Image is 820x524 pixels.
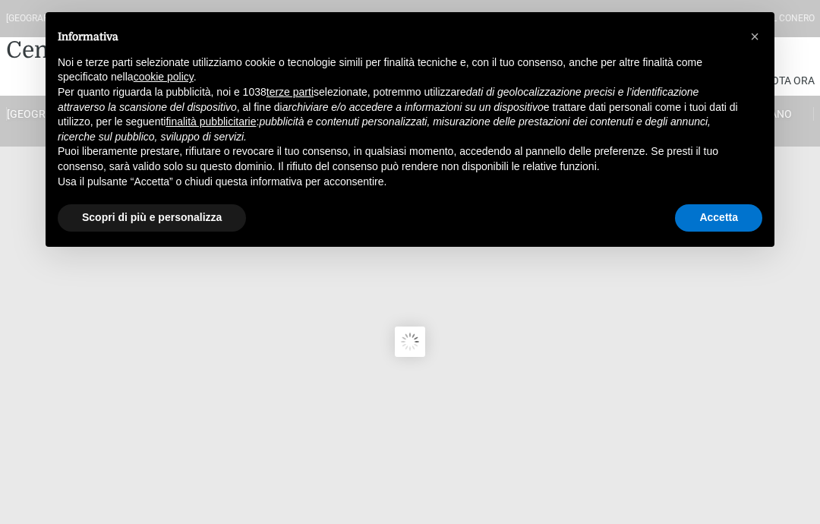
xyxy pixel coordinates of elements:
em: pubblicità e contenuti personalizzati, misurazione delle prestazioni dei contenuti e degli annunc... [58,115,711,143]
button: Scopri di più e personalizza [58,204,246,232]
span: × [750,28,759,45]
button: finalità pubblicitarie [166,115,256,130]
div: [GEOGRAPHIC_DATA] [6,11,93,26]
h2: Informativa [58,30,738,43]
a: [GEOGRAPHIC_DATA] [6,107,96,121]
p: Puoi liberamente prestare, rifiutare o revocare il tuo consenso, in qualsiasi momento, accedendo ... [58,144,738,174]
button: Chiudi questa informativa [743,24,767,49]
p: Per quanto riguarda la pubblicità, noi e 1038 selezionate, potremmo utilizzare , al fine di e tra... [58,85,738,144]
p: Usa il pulsante “Accetta” o chiudi questa informativa per acconsentire. [58,175,738,190]
a: cookie policy [134,71,194,83]
button: Accetta [675,204,762,232]
button: terze parti [266,85,314,100]
em: archiviare e/o accedere a informazioni su un dispositivo [282,101,544,113]
a: Centro Vacanze De Angelis [6,35,299,65]
p: Noi e terze parti selezionate utilizziamo cookie o tecnologie simili per finalità tecniche e, con... [58,55,738,85]
em: dati di geolocalizzazione precisi e l’identificazione attraverso la scansione del dispositivo [58,86,699,113]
